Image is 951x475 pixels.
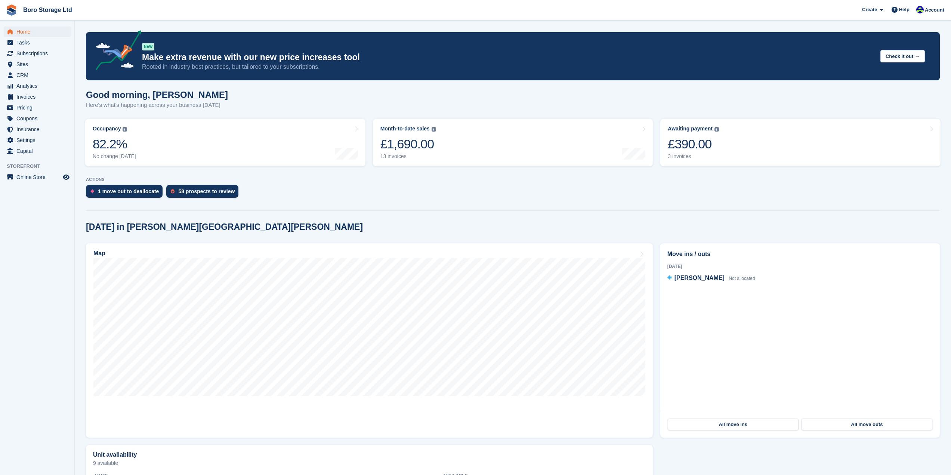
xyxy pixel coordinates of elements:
a: [PERSON_NAME] Not allocated [667,274,755,283]
a: menu [4,37,71,48]
img: Tobie Hillier [916,6,924,13]
a: menu [4,135,71,145]
p: 9 available [93,460,646,466]
span: Home [16,27,61,37]
a: menu [4,146,71,156]
span: Capital [16,146,61,156]
div: Occupancy [93,126,121,132]
h2: [DATE] in [PERSON_NAME][GEOGRAPHIC_DATA][PERSON_NAME] [86,222,363,232]
span: Pricing [16,102,61,113]
h2: Map [93,250,105,257]
a: menu [4,172,71,182]
div: Awaiting payment [668,126,713,132]
div: No change [DATE] [93,153,136,160]
a: 58 prospects to review [166,185,242,201]
a: menu [4,70,71,80]
p: Rooted in industry best practices, but tailored to your subscriptions. [142,63,874,71]
a: menu [4,113,71,124]
a: Occupancy 82.2% No change [DATE] [85,119,365,166]
span: Online Store [16,172,61,182]
span: Analytics [16,81,61,91]
div: Month-to-date sales [380,126,430,132]
div: 1 move out to deallocate [98,188,159,194]
a: menu [4,124,71,135]
span: Help [899,6,910,13]
h2: Unit availability [93,451,137,458]
a: Preview store [62,173,71,182]
div: [DATE] [667,263,933,270]
div: 82.2% [93,136,136,152]
div: 13 invoices [380,153,436,160]
a: Month-to-date sales £1,690.00 13 invoices [373,119,653,166]
div: 3 invoices [668,153,719,160]
a: Awaiting payment £390.00 3 invoices [660,119,941,166]
img: icon-info-grey-7440780725fd019a000dd9b08b2336e03edf1995a4989e88bcd33f0948082b44.svg [432,127,436,132]
img: icon-info-grey-7440780725fd019a000dd9b08b2336e03edf1995a4989e88bcd33f0948082b44.svg [714,127,719,132]
span: Insurance [16,124,61,135]
span: Not allocated [729,276,755,281]
h1: Good morning, [PERSON_NAME] [86,90,228,100]
div: 58 prospects to review [178,188,235,194]
a: All move outs [802,419,932,431]
span: Settings [16,135,61,145]
span: Create [862,6,877,13]
p: Here's what's happening across your business [DATE] [86,101,228,110]
div: £1,690.00 [380,136,436,152]
a: menu [4,92,71,102]
div: £390.00 [668,136,719,152]
button: Check it out → [880,50,925,62]
img: prospect-51fa495bee0391a8d652442698ab0144808aea92771e9ea1ae160a38d050c398.svg [171,189,175,194]
a: menu [4,102,71,113]
a: Boro Storage Ltd [20,4,75,16]
span: Coupons [16,113,61,124]
a: Map [86,243,653,438]
h2: Move ins / outs [667,250,933,259]
a: menu [4,81,71,91]
span: [PERSON_NAME] [674,275,725,281]
img: icon-info-grey-7440780725fd019a000dd9b08b2336e03edf1995a4989e88bcd33f0948082b44.svg [123,127,127,132]
img: stora-icon-8386f47178a22dfd0bd8f6a31ec36ba5ce8667c1dd55bd0f319d3a0aa187defe.svg [6,4,17,16]
a: All move ins [668,419,799,431]
a: menu [4,27,71,37]
span: CRM [16,70,61,80]
img: price-adjustments-announcement-icon-8257ccfd72463d97f412b2fc003d46551f7dbcb40ab6d574587a9cd5c0d94... [89,30,142,73]
span: Invoices [16,92,61,102]
a: 1 move out to deallocate [86,185,166,201]
a: menu [4,48,71,59]
a: menu [4,59,71,70]
span: Tasks [16,37,61,48]
span: Storefront [7,163,74,170]
p: ACTIONS [86,177,940,182]
span: Subscriptions [16,48,61,59]
span: Account [925,6,944,14]
div: NEW [142,43,154,50]
span: Sites [16,59,61,70]
p: Make extra revenue with our new price increases tool [142,52,874,63]
img: move_outs_to_deallocate_icon-f764333ba52eb49d3ac5e1228854f67142a1ed5810a6f6cc68b1a99e826820c5.svg [90,189,94,194]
